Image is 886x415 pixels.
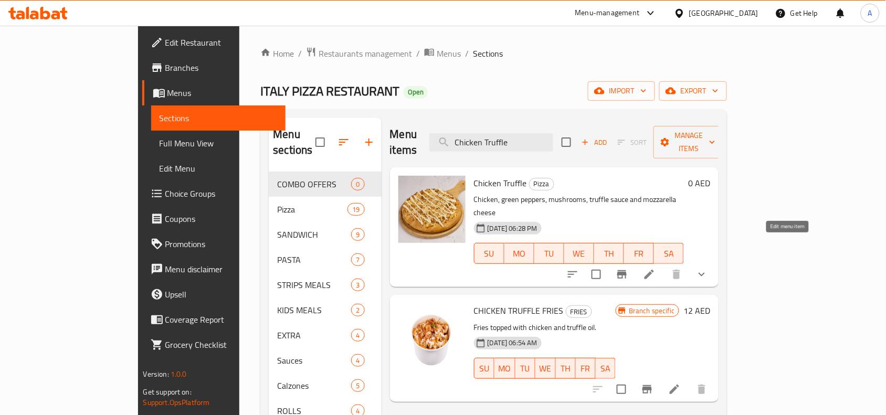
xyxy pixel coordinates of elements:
[390,126,417,158] h2: Menu items
[351,304,364,316] div: items
[474,175,527,191] span: Chicken Truffle
[277,379,351,392] span: Calzones
[352,331,364,340] span: 4
[580,136,608,148] span: Add
[868,7,872,19] span: A
[588,81,655,101] button: import
[683,303,710,318] h6: 12 AED
[142,80,286,105] a: Menus
[688,176,710,190] h6: 0 AED
[151,156,286,181] a: Edit Menu
[277,253,351,266] span: PASTA
[142,30,286,55] a: Edit Restaurant
[398,176,466,243] img: Chicken Truffle
[474,243,504,264] button: SU
[611,134,653,151] span: Select section first
[555,131,577,153] span: Select section
[142,181,286,206] a: Choice Groups
[596,358,616,379] button: SA
[576,358,596,379] button: FR
[653,126,724,158] button: Manage items
[556,358,576,379] button: TH
[165,61,278,74] span: Branches
[609,262,635,287] button: Branch-specific-item
[142,206,286,231] a: Coupons
[142,231,286,257] a: Promotions
[165,238,278,250] span: Promotions
[625,306,679,316] span: Branch specific
[269,348,381,373] div: Sauces4
[143,396,210,409] a: Support.OpsPlatform
[668,383,681,396] a: Edit menu item
[167,87,278,99] span: Menus
[689,7,758,19] div: [GEOGRAPHIC_DATA]
[142,332,286,357] a: Grocery Checklist
[269,222,381,247] div: SANDWICH9
[351,279,364,291] div: items
[429,133,553,152] input: search
[664,262,689,287] button: delete
[260,47,727,60] nav: breadcrumb
[474,358,494,379] button: SU
[628,246,650,261] span: FR
[142,282,286,307] a: Upsell
[351,253,364,266] div: items
[277,203,347,216] span: Pizza
[594,243,624,264] button: TH
[539,246,560,261] span: TU
[351,379,364,392] div: items
[165,263,278,275] span: Menu disclaimer
[351,354,364,367] div: items
[695,268,708,281] svg: Show Choices
[269,323,381,348] div: EXTRA4
[473,47,503,60] span: Sections
[520,361,531,376] span: TU
[577,134,611,151] span: Add item
[580,361,592,376] span: FR
[277,228,351,241] span: SANDWICH
[352,230,364,240] span: 9
[494,358,515,379] button: MO
[143,385,192,399] span: Get support on:
[577,134,611,151] button: Add
[404,88,428,97] span: Open
[277,304,351,316] span: KIDS MEALS
[277,329,351,342] div: EXTRA
[269,247,381,272] div: PASTA7
[143,367,169,381] span: Version:
[142,257,286,282] a: Menu disclaimer
[260,79,399,103] span: ITALY PIZZA RESTAURANT
[598,246,620,261] span: TH
[165,212,278,225] span: Coupons
[151,105,286,131] a: Sections
[269,373,381,398] div: Calzones5
[575,7,640,19] div: Menu-management
[160,112,278,124] span: Sections
[352,381,364,391] span: 5
[560,361,572,376] span: TH
[352,305,364,315] span: 2
[610,378,632,400] span: Select to update
[564,243,594,264] button: WE
[535,358,556,379] button: WE
[668,84,719,98] span: export
[269,172,381,197] div: COMBO OFFERS0
[504,243,534,264] button: MO
[474,193,684,219] p: Chicken, green peppers, mushrooms, truffle sauce and mozzarella cheese
[269,272,381,297] div: STRIPS MEALS3
[689,262,714,287] button: show more
[437,47,461,60] span: Menus
[306,47,412,60] a: Restaurants management
[277,279,351,291] span: STRIPS MEALS
[165,288,278,301] span: Upsell
[352,179,364,189] span: 0
[659,81,727,101] button: export
[352,280,364,290] span: 3
[658,246,680,261] span: SA
[585,263,607,285] span: Select to update
[348,205,364,215] span: 19
[277,354,351,367] div: Sauces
